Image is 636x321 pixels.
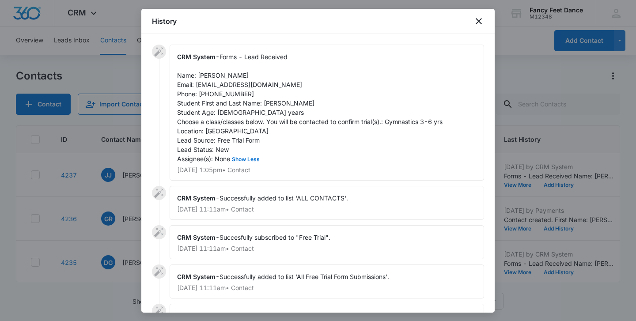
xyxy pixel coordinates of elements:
div: - [170,186,484,220]
button: Show Less [230,157,261,162]
div: - [170,45,484,181]
div: - [170,225,484,259]
div: - [170,264,484,298]
button: close [473,16,484,26]
span: CRM System [177,273,216,280]
span: Successfully added to list 'ALL CONTACTS'. [220,194,348,202]
span: CRM System [177,234,216,241]
h1: History [152,16,177,26]
span: CRM System [177,194,216,202]
span: CRM System [177,312,216,320]
span: Succesfully subscribed to "Free Trial". [220,234,330,241]
p: [DATE] 11:11am • Contact [177,285,477,291]
p: [DATE] 11:11am • Contact [177,245,477,252]
span: Successfully added to list 'All Free Trial Form Submissions'. [220,273,389,280]
p: [DATE] 11:11am • Contact [177,206,477,212]
span: CRM System [177,53,216,60]
p: [DATE] 1:05pm • Contact [177,167,477,173]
